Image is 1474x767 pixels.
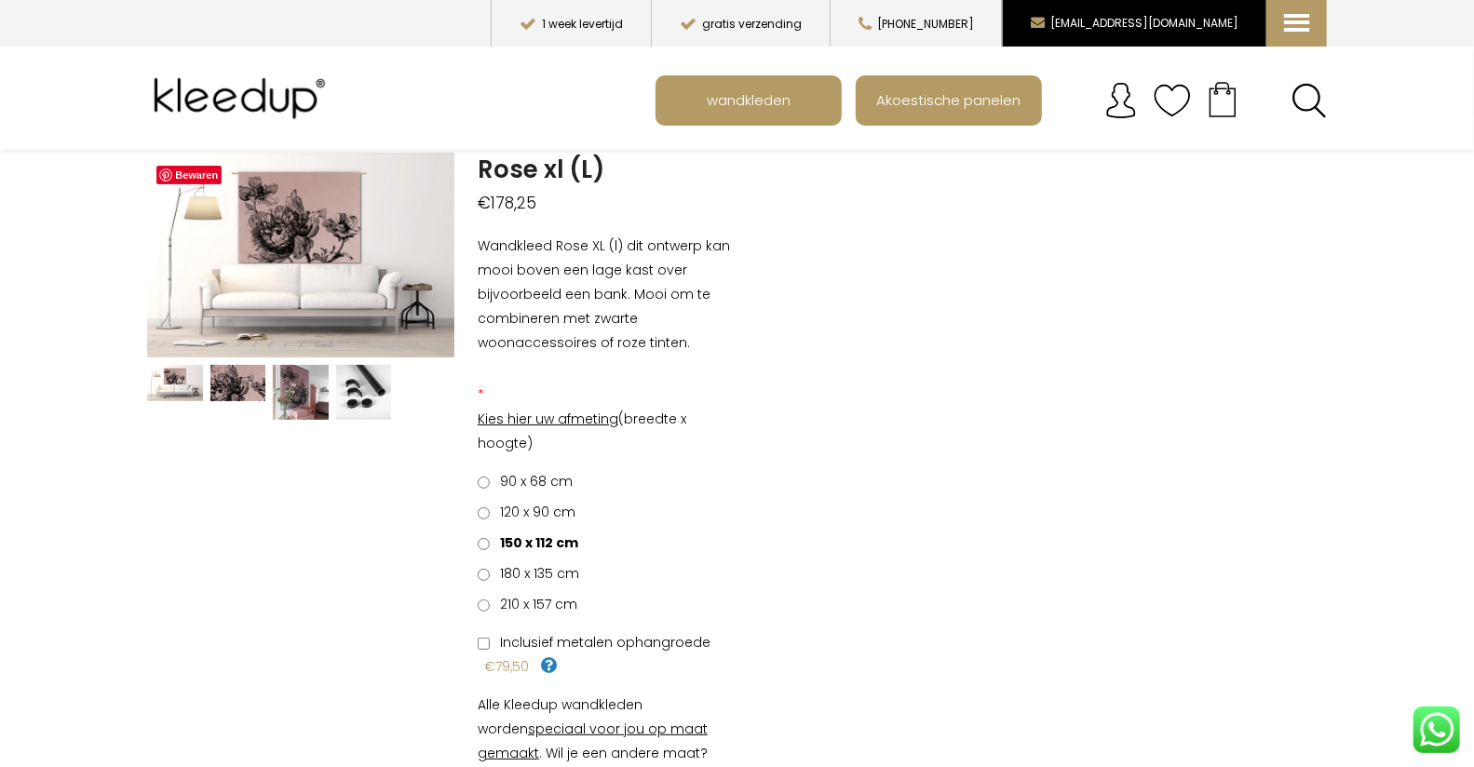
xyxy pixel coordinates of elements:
img: Rose xl (L) [147,365,202,402]
p: Wandkleed Rose XL (l) dit ontwerp kan mooi boven een lage kast over bijvoorbeeld een bank. Mooi o... [478,234,737,355]
span: € [478,192,491,214]
input: 150 x 112 cm [478,538,490,550]
span: 210 x 157 cm [494,595,577,613]
input: Inclusief metalen ophangroede [478,638,490,650]
a: Bewaren [156,166,222,184]
input: 210 x 157 cm [478,599,490,612]
img: Rose xl (L) - Afbeelding 4 [336,365,391,420]
span: 90 x 68 cm [494,472,573,491]
span: 180 x 135 cm [494,564,579,583]
img: account.svg [1102,82,1140,119]
span: 120 x 90 cm [494,503,575,521]
input: 90 x 68 cm [478,477,490,489]
a: wandkleden [657,77,840,124]
p: (breedte x hoogte) [478,407,737,455]
img: verlanglijstje.svg [1154,82,1191,119]
img: Kleedup [147,61,339,136]
a: Your cart [1191,75,1254,122]
input: 120 x 90 cm [478,507,490,519]
h1: Rose xl (L) [478,153,737,186]
span: Akoestische panelen [866,83,1031,118]
span: speciaal voor jou op maat gemaakt [478,720,708,762]
span: Inclusief metalen ophangroede [494,633,710,652]
a: Akoestische panelen [858,77,1040,124]
span: Kies hier uw afmeting [478,410,618,428]
input: 180 x 135 cm [478,569,490,581]
img: Rose xl (L) - Afbeelding 2 [210,365,265,402]
img: Rose xl (L) - Afbeelding 3 [273,365,328,420]
span: 150 x 112 cm [494,533,578,552]
span: €79,50 [484,657,529,676]
nav: Main menu [656,75,1341,126]
bdi: 178,25 [478,192,536,214]
a: Search [1291,83,1327,118]
span: wandkleden [696,83,801,118]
